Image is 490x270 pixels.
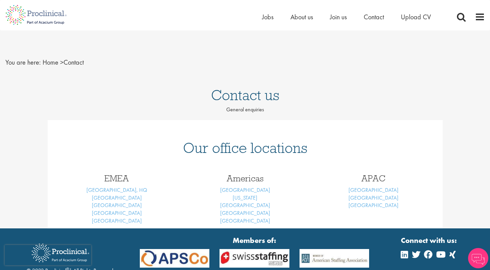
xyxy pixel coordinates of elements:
[290,13,313,21] a: About us
[349,202,398,209] a: [GEOGRAPHIC_DATA]
[349,194,398,201] a: [GEOGRAPHIC_DATA]
[135,249,215,268] img: APSCo
[86,186,147,194] a: [GEOGRAPHIC_DATA], HQ
[220,186,270,194] a: [GEOGRAPHIC_DATA]
[220,202,270,209] a: [GEOGRAPHIC_DATA]
[5,245,91,265] iframe: reCAPTCHA
[140,235,369,246] strong: Members of:
[27,239,94,267] img: Proclinical Recruitment
[214,249,294,268] img: APSCo
[60,58,63,67] span: >
[468,248,488,268] img: Chatbot
[401,13,431,21] a: Upload CV
[220,217,270,224] a: [GEOGRAPHIC_DATA]
[349,186,398,194] a: [GEOGRAPHIC_DATA]
[92,209,142,217] a: [GEOGRAPHIC_DATA]
[58,174,176,183] h3: EMEA
[330,13,347,21] a: Join us
[186,174,304,183] h3: Americas
[314,174,433,183] h3: APAC
[233,194,257,201] a: [US_STATE]
[43,58,58,67] a: breadcrumb link to Home
[92,202,142,209] a: [GEOGRAPHIC_DATA]
[43,58,84,67] span: Contact
[92,194,142,201] a: [GEOGRAPHIC_DATA]
[262,13,274,21] a: Jobs
[5,58,41,67] span: You are here:
[58,140,433,155] h1: Our office locations
[401,235,458,246] strong: Connect with us:
[92,217,142,224] a: [GEOGRAPHIC_DATA]
[294,249,375,268] img: APSCo
[364,13,384,21] a: Contact
[220,209,270,217] a: [GEOGRAPHIC_DATA]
